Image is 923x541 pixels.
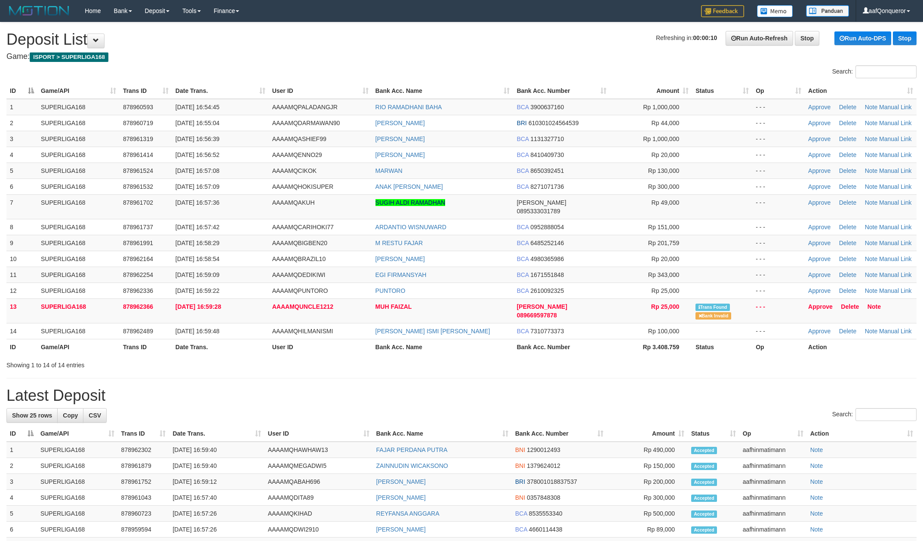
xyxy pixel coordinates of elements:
a: Approve [808,167,831,174]
span: Rp 100,000 [648,328,679,335]
td: 5 [6,163,37,178]
span: BCA [517,135,529,142]
a: RIO RAMADHANI BAHA [375,104,442,111]
span: AAAAMQCARIHOKI77 [272,224,334,231]
td: SUPERLIGA168 [37,131,120,147]
th: Action: activate to sort column ascending [805,83,917,99]
td: SUPERLIGA168 [37,251,120,267]
td: 3 [6,131,37,147]
th: Trans ID [120,339,172,355]
a: Approve [808,287,831,294]
th: Op: activate to sort column ascending [752,83,805,99]
th: Op [752,339,805,355]
span: Copy 378001018837537 to clipboard [527,478,577,485]
a: Approve [808,199,831,206]
a: Copy [57,408,83,423]
a: Run Auto-Refresh [726,31,793,46]
a: Approve [808,271,831,278]
a: Manual Link [879,271,912,278]
span: BCA [517,271,529,278]
a: Note [865,328,878,335]
a: Delete [839,120,856,126]
span: Bank is not match [695,312,731,320]
td: - - - [752,283,805,298]
td: - - - [752,298,805,323]
span: Rp 130,000 [648,167,679,174]
a: ANAK [PERSON_NAME] [375,183,443,190]
div: Showing 1 to 14 of 14 entries [6,357,378,369]
span: [DATE] 16:57:36 [175,199,219,206]
a: Manual Link [879,104,912,111]
a: Delete [839,151,856,158]
span: AAAAMQBIGBEN20 [272,240,327,246]
span: BNI [515,446,525,453]
span: AAAAMQHOKISUPER [272,183,333,190]
th: Trans ID: activate to sort column ascending [120,83,172,99]
span: 878962489 [123,328,153,335]
th: User ID: activate to sort column ascending [265,426,373,442]
a: Note [865,271,878,278]
span: 878960719 [123,120,153,126]
td: 4 [6,490,37,506]
a: Manual Link [879,151,912,158]
a: Manual Link [879,224,912,231]
a: Manual Link [879,199,912,206]
th: User ID: activate to sort column ascending [269,83,372,99]
span: [DATE] 16:54:45 [175,104,219,111]
a: Approve [808,120,831,126]
input: Search: [855,408,917,421]
span: AAAAMQCIKOK [272,167,317,174]
a: Manual Link [879,167,912,174]
a: [PERSON_NAME] [376,494,426,501]
span: 878962366 [123,303,153,310]
td: - - - [752,115,805,131]
td: SUPERLIGA168 [37,178,120,194]
img: panduan.png [806,5,849,17]
a: Delete [839,328,856,335]
strong: 00:00:10 [693,34,717,41]
td: SUPERLIGA168 [37,194,120,219]
a: Note [810,494,823,501]
td: Rp 200,000 [607,474,688,490]
span: Copy 8271071736 to clipboard [530,183,564,190]
span: [DATE] 16:58:54 [175,255,219,262]
a: Note [865,240,878,246]
span: BRI [517,120,526,126]
a: Note [865,120,878,126]
td: SUPERLIGA168 [37,219,120,235]
a: [PERSON_NAME] [375,151,425,158]
td: aafhinmatimann [739,458,807,474]
td: AAAAMQHAWHAW13 [265,442,373,458]
span: AAAAMQENNO29 [272,151,322,158]
span: Refreshing in: [656,34,717,41]
span: BCA [517,151,529,158]
span: Rp 1,000,000 [643,104,679,111]
span: BCA [517,167,529,174]
td: SUPERLIGA168 [37,458,118,474]
h1: Latest Deposit [6,387,917,404]
span: Copy 089669597878 to clipboard [517,312,557,319]
a: [PERSON_NAME] [375,255,425,262]
a: Note [868,303,881,310]
td: AAAAMQMEGADWI5 [265,458,373,474]
a: Manual Link [879,183,912,190]
th: ID: activate to sort column descending [6,426,37,442]
span: [DATE] 16:56:52 [175,151,219,158]
td: 878961043 [118,490,169,506]
span: BCA [517,224,529,231]
span: AAAAMQPALADANGJR [272,104,338,111]
a: Note [865,167,878,174]
td: - - - [752,235,805,251]
span: 878961702 [123,199,153,206]
td: - - - [752,163,805,178]
span: 878961414 [123,151,153,158]
span: AAAAMQHILMANISMI [272,328,333,335]
a: Manual Link [879,328,912,335]
td: aafhinmatimann [739,442,807,458]
span: Copy 1131327710 to clipboard [530,135,564,142]
td: SUPERLIGA168 [37,323,120,339]
td: 12 [6,283,37,298]
a: Note [865,224,878,231]
span: 878961737 [123,224,153,231]
td: [DATE] 16:59:40 [169,458,264,474]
